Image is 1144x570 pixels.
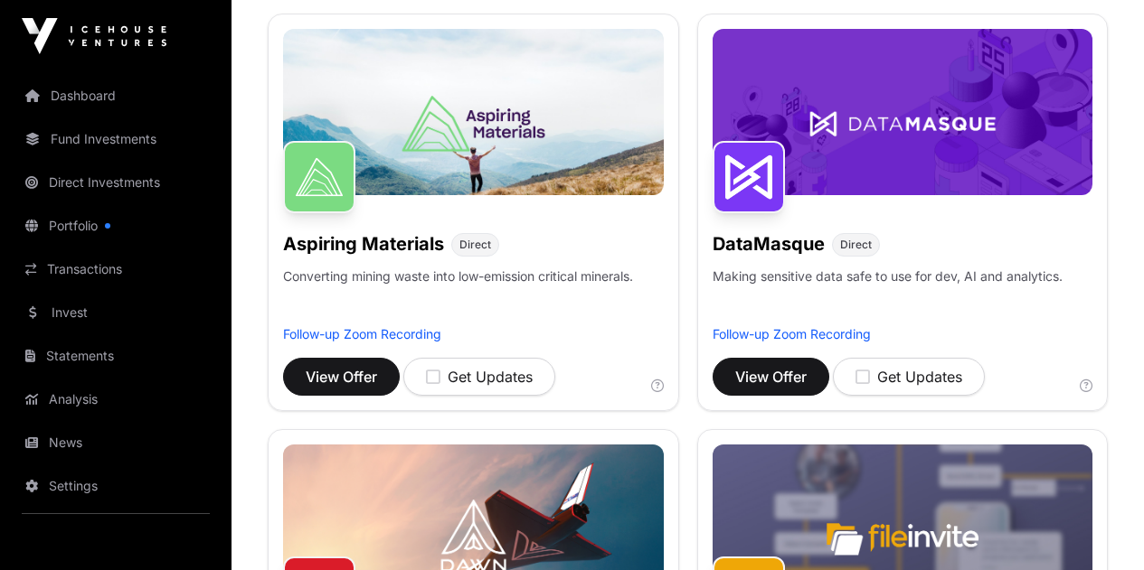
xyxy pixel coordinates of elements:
[14,249,217,289] a: Transactions
[283,29,664,195] img: Aspiring-Banner.jpg
[840,238,872,252] span: Direct
[283,141,355,213] img: Aspiring Materials
[1054,483,1144,570] iframe: Chat Widget
[283,267,633,325] p: Converting mining waste into low-emission critical minerals.
[735,366,807,388] span: View Offer
[713,29,1093,195] img: DataMasque-Banner.jpg
[1054,483,1144,570] div: 聊天小组件
[306,366,377,388] span: View Offer
[14,206,217,246] a: Portfolio
[426,366,533,388] div: Get Updates
[713,231,825,257] h1: DataMasque
[833,358,985,396] button: Get Updates
[403,358,555,396] button: Get Updates
[856,366,962,388] div: Get Updates
[713,326,871,341] a: Follow-up Zoom Recording
[713,267,1063,325] p: Making sensitive data safe to use for dev, AI and analytics.
[14,76,217,116] a: Dashboard
[14,163,217,202] a: Direct Investments
[14,423,217,463] a: News
[713,141,785,213] img: DataMasque
[14,379,217,419] a: Analysis
[14,466,217,506] a: Settings
[459,238,491,252] span: Direct
[283,358,400,396] button: View Offer
[283,231,444,257] h1: Aspiring Materials
[283,326,441,341] a: Follow-up Zoom Recording
[14,293,217,332] a: Invest
[22,18,166,54] img: Icehouse Ventures Logo
[14,119,217,159] a: Fund Investments
[713,358,829,396] button: View Offer
[14,336,217,376] a: Statements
